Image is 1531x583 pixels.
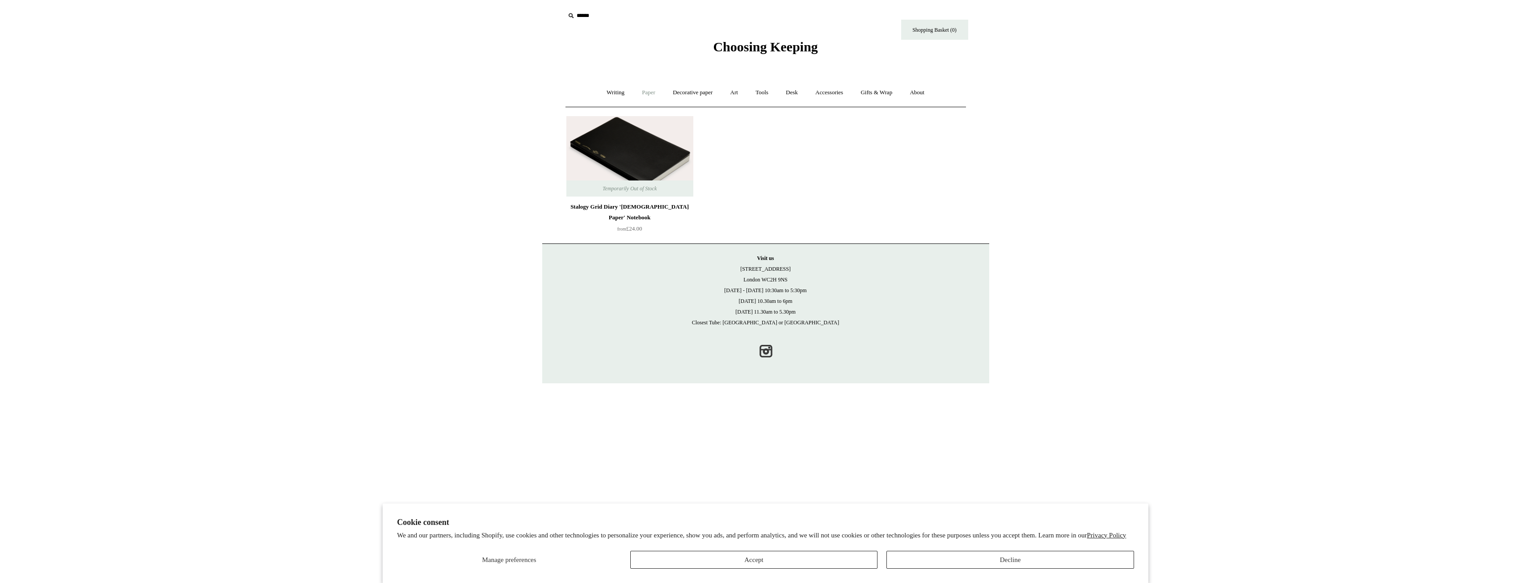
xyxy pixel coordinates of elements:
[634,81,663,105] a: Paper
[566,116,693,197] img: Stalogy Grid Diary 'Bible Paper' Notebook
[569,201,691,223] div: Stalogy Grid Diary '[DEMOGRAPHIC_DATA] Paper' Notebook
[757,255,774,261] strong: Visit us
[551,253,980,328] p: [STREET_ADDRESS] London WC2H 9NS [DATE] - [DATE] 10:30am to 5:30pm [DATE] 10.30am to 6pm [DATE] 1...
[713,39,818,54] span: Choosing Keeping
[566,116,693,197] a: Stalogy Grid Diary 'Bible Paper' Notebook Stalogy Grid Diary 'Bible Paper' Notebook Temporarily O...
[665,81,721,105] a: Decorative paper
[722,81,746,105] a: Art
[482,556,536,563] span: Manage preferences
[852,81,900,105] a: Gifts & Wrap
[617,226,626,231] span: from
[397,551,621,569] button: Manage preferences
[630,551,878,569] button: Accept
[778,81,806,105] a: Desk
[1087,532,1126,539] a: Privacy Policy
[617,225,642,232] span: £24.00
[397,518,1134,527] h2: Cookie consent
[713,46,818,53] a: Choosing Keeping
[901,20,968,40] a: Shopping Basket (0)
[747,81,776,105] a: Tools
[566,201,693,238] a: Stalogy Grid Diary '[DEMOGRAPHIC_DATA] Paper' Notebook from£24.00
[599,81,633,105] a: Writing
[886,551,1134,569] button: Decline
[756,341,776,361] a: Instagram
[594,180,666,197] span: Temporarily Out of Stock
[807,81,851,105] a: Accessories
[397,531,1134,540] p: We and our partners, including Shopify, use cookies and other technologies to personalize your ex...
[902,81,932,105] a: About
